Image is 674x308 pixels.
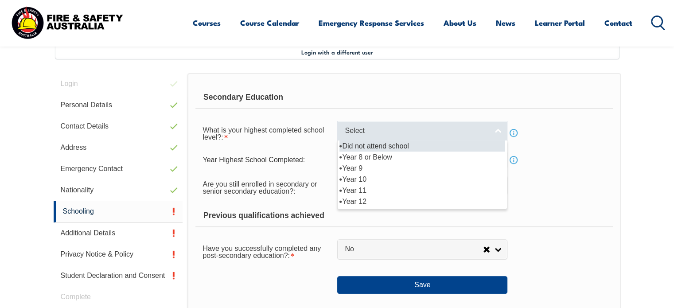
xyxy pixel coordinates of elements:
button: Save [337,276,507,294]
a: Emergency Response Services [319,11,424,35]
a: News [496,11,515,35]
span: Login with a different user [301,48,373,55]
a: Learner Portal [535,11,585,35]
li: Year 10 [339,174,505,185]
a: Address [54,137,183,158]
a: Course Calendar [240,11,299,35]
a: Privacy Notice & Policy [54,244,183,265]
li: Year 12 [339,196,505,207]
div: Previous qualifications achieved [195,205,612,227]
li: Did not attend school [339,140,505,152]
a: Schooling [54,201,183,222]
a: About Us [444,11,476,35]
li: Year 11 [339,185,505,196]
a: Student Declaration and Consent [54,265,183,286]
span: No [345,245,483,254]
a: Personal Details [54,94,183,116]
a: Emergency Contact [54,158,183,179]
a: Courses [193,11,221,35]
div: Secondary Education [195,86,612,109]
a: Contact Details [54,116,183,137]
div: Have you successfully completed any post-secondary education? is required. [195,239,337,264]
span: Have you successfully completed any post-secondary education?: [203,245,321,259]
a: Contact [604,11,632,35]
li: Year 9 [339,163,505,174]
div: Year Highest School Completed: [195,152,337,168]
li: Year 8 or Below [339,152,505,163]
span: What is your highest completed school level?: [203,126,324,141]
a: Nationality [54,179,183,201]
a: Info [507,127,520,139]
a: Info [507,154,520,166]
a: Additional Details [54,222,183,244]
div: What is your highest completed school level? is required. [195,121,337,145]
span: Are you still enrolled in secondary or senior secondary education?: [203,180,317,195]
span: Select [345,126,488,136]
